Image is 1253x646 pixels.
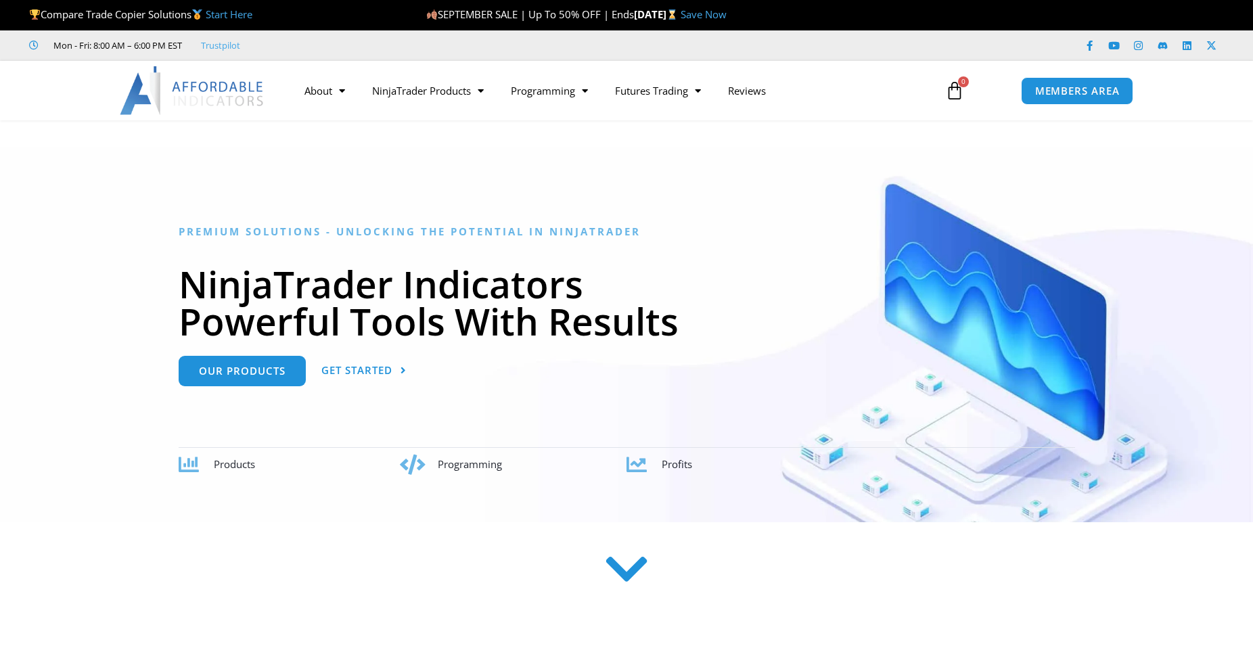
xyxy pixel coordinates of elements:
[662,457,692,471] span: Profits
[291,75,930,106] nav: Menu
[634,7,681,21] strong: [DATE]
[667,9,677,20] img: ⌛
[601,75,714,106] a: Futures Trading
[427,9,437,20] img: 🍂
[497,75,601,106] a: Programming
[199,366,286,376] span: Our Products
[179,225,1075,238] h6: Premium Solutions - Unlocking the Potential in NinjaTrader
[291,75,359,106] a: About
[438,457,502,471] span: Programming
[426,7,634,21] span: SEPTEMBER SALE | Up To 50% OFF | Ends
[1021,77,1134,105] a: MEMBERS AREA
[1035,86,1120,96] span: MEMBERS AREA
[206,7,252,21] a: Start Here
[321,356,407,386] a: Get Started
[179,265,1075,340] h1: NinjaTrader Indicators Powerful Tools With Results
[681,7,727,21] a: Save Now
[29,7,252,21] span: Compare Trade Copier Solutions
[714,75,779,106] a: Reviews
[30,9,40,20] img: 🏆
[321,365,392,375] span: Get Started
[179,356,306,386] a: Our Products
[50,37,182,53] span: Mon - Fri: 8:00 AM – 6:00 PM EST
[359,75,497,106] a: NinjaTrader Products
[201,37,240,53] a: Trustpilot
[925,71,984,110] a: 0
[192,9,202,20] img: 🥇
[958,76,969,87] span: 0
[214,457,255,471] span: Products
[120,66,265,115] img: LogoAI | Affordable Indicators – NinjaTrader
